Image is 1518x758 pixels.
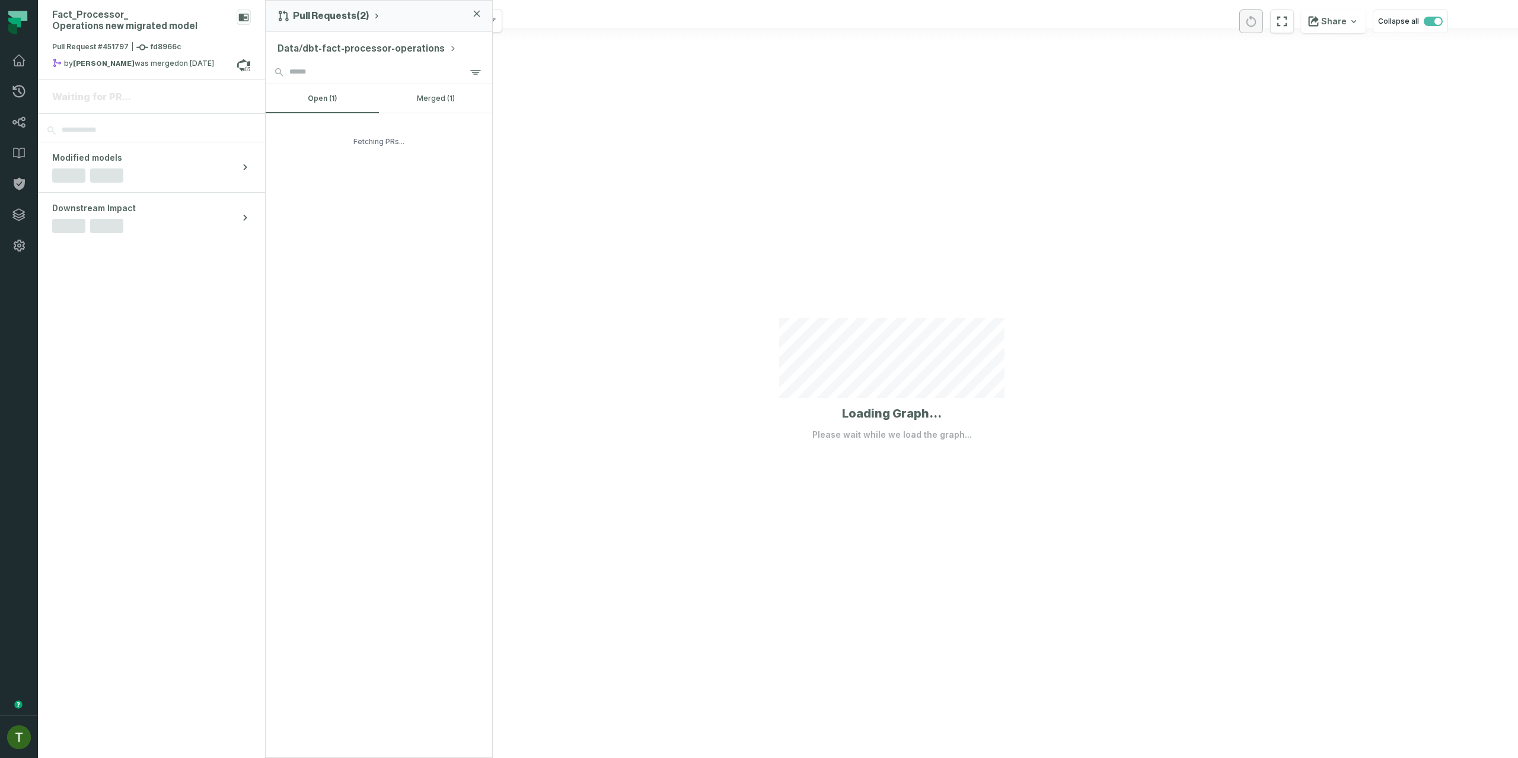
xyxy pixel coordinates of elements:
button: open (1) [266,84,379,113]
div: by was merged [52,58,237,72]
a: View on azure_repos [237,58,251,72]
p: Please wait while we load the graph... [812,429,972,441]
div: Fetching PRs... [266,113,492,170]
button: Collapse all [1373,9,1448,33]
div: Tooltip anchor [13,699,24,710]
img: avatar of Tomer Galun [7,725,31,749]
button: Share [1301,9,1366,33]
button: Downstream Impact [38,193,265,243]
relative-time: May 13, 2025, 9:57 AM GMT+3 [179,59,214,68]
span: Modified models [52,152,122,164]
button: Modified models [38,142,265,192]
span: Downstream Impact [52,202,136,214]
button: merged (1) [379,84,492,113]
strong: Laura Marants (lauramar@payoneer.com) [73,60,135,67]
button: Data/dbt-fact-processor-operations [278,42,457,56]
div: Waiting for PR... [52,90,251,104]
span: Pull Request #451797 fd8966c [52,42,181,53]
div: Fact_Processor_Operations new migrated model [52,9,232,32]
h1: Loading Graph... [842,405,942,422]
button: Pull Requests(2) [278,10,381,22]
